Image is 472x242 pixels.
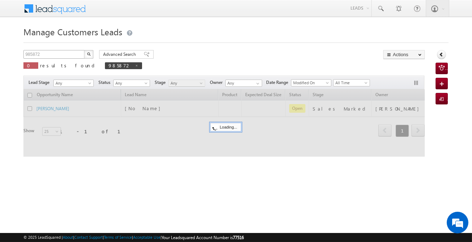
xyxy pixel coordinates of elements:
[113,80,150,87] a: Any
[103,51,138,58] span: Advanced Search
[210,79,225,86] span: Owner
[233,235,244,240] span: 77516
[23,234,244,241] span: © 2025 LeadSquared | | | | |
[104,235,132,239] a: Terms of Service
[54,80,91,86] span: Any
[28,79,52,86] span: Lead Stage
[266,79,291,86] span: Date Range
[114,80,148,86] span: Any
[225,80,262,87] input: Type to Search
[109,62,131,68] span: 985872
[210,123,241,131] div: Loading...
[169,80,203,86] span: Any
[40,62,97,68] span: results found
[162,235,244,240] span: Your Leadsquared Account Number is
[291,80,329,86] span: Modified On
[12,38,30,47] img: d_60004797649_company_0_60004797649
[98,79,113,86] span: Status
[118,4,136,21] div: Minimize live chat window
[168,80,205,87] a: Any
[74,235,103,239] a: Contact Support
[333,79,370,86] a: All Time
[9,67,132,183] textarea: Type your message and hit 'Enter'
[38,38,121,47] div: Chat with us now
[23,26,122,37] span: Manage Customers Leads
[155,79,168,86] span: Stage
[133,235,160,239] a: Acceptable Use
[334,80,368,86] span: All Time
[252,80,261,87] a: Show All Items
[87,52,91,56] img: Search
[63,235,73,239] a: About
[98,189,131,198] em: Start Chat
[27,62,35,68] span: 0
[383,50,425,59] button: Actions
[291,79,331,86] a: Modified On
[53,80,94,87] a: Any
